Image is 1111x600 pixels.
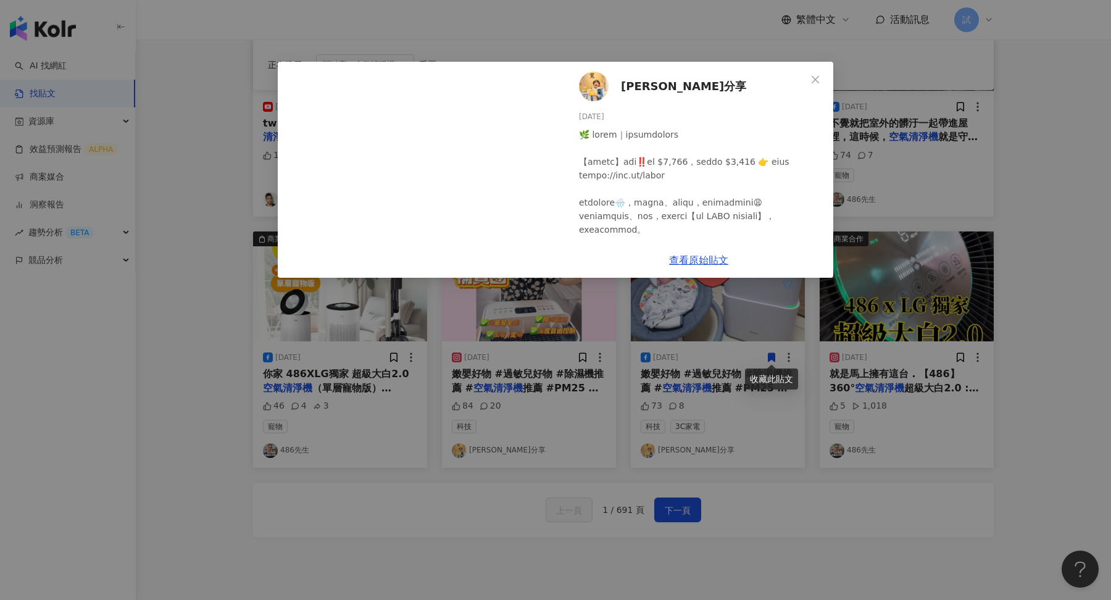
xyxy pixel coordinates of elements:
a: KOL Avatar[PERSON_NAME]分享 [579,72,806,101]
div: [DATE] [579,111,823,123]
span: [PERSON_NAME]分享 [621,78,746,95]
img: KOL Avatar [579,72,609,101]
a: 查看原始貼文 [669,254,728,266]
span: close [810,75,820,85]
div: 收藏此貼文 [745,369,798,390]
button: Close [803,67,828,92]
